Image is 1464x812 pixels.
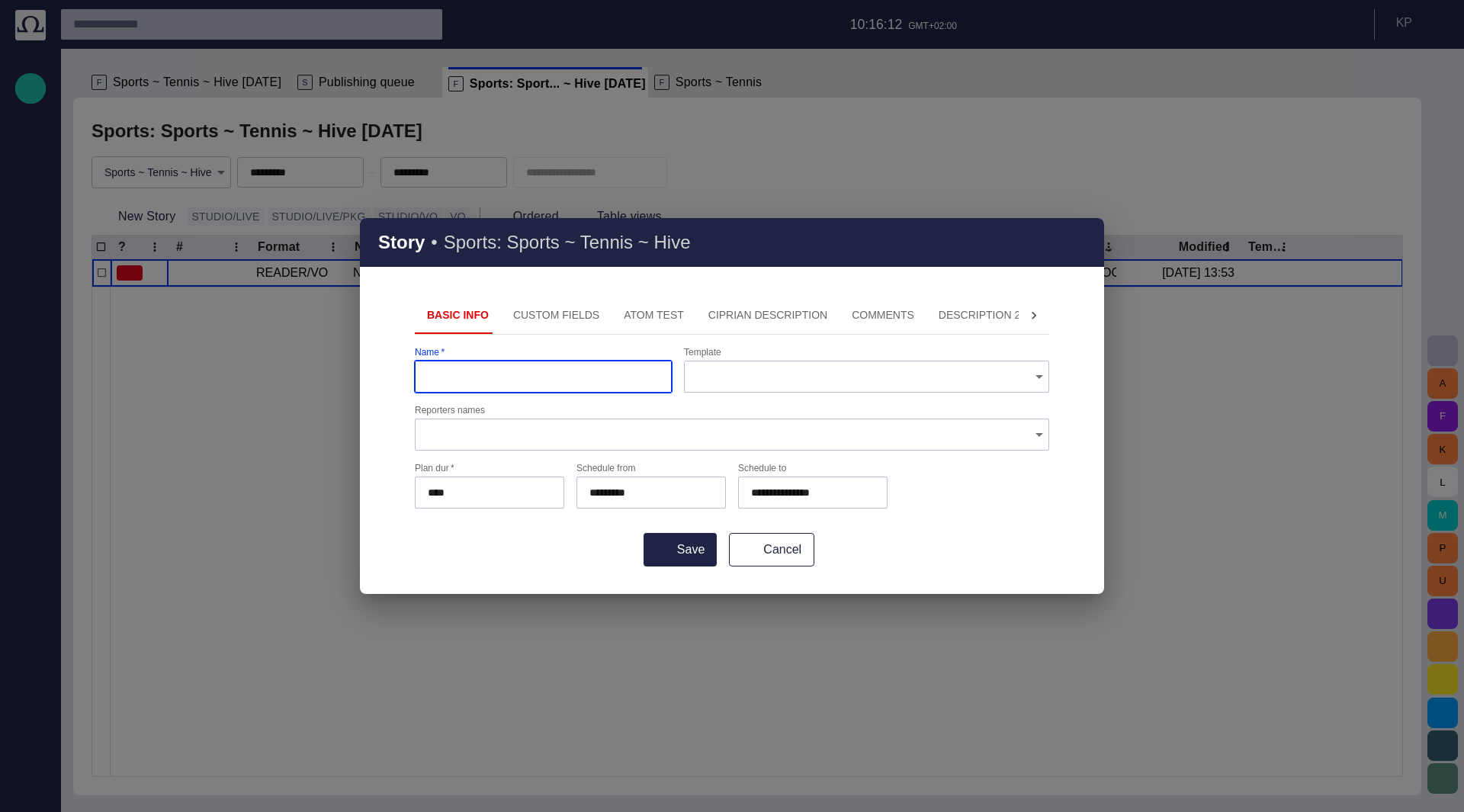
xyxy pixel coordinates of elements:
[1029,424,1050,445] button: Open
[415,297,501,334] button: Basic Info
[684,345,721,358] label: Template
[360,218,1104,594] div: Story
[644,533,717,566] button: Save
[415,462,454,475] label: Plan dur
[360,218,1104,267] div: Story
[612,297,696,334] button: ATOM Test
[729,533,814,566] button: Cancel
[378,232,425,253] h2: Story
[926,297,1032,334] button: Description 2
[738,462,786,475] label: Schedule to
[840,297,926,334] button: Comments
[431,232,437,253] h3: •
[1029,366,1050,387] button: Open
[415,345,445,358] label: Name
[501,297,612,334] button: Custom Fields
[415,403,485,416] label: Reporters names
[576,462,635,475] label: Schedule from
[696,297,840,334] button: Ciprian description
[444,232,691,253] h3: Sports: Sports ~ Tennis ~ Hive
